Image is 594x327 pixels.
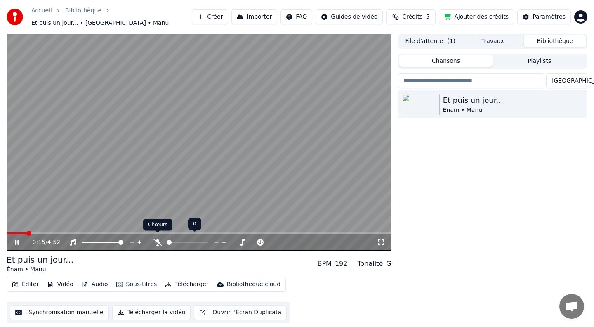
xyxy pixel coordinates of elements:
[227,280,280,289] div: Bibliothèque cloud
[559,294,584,319] a: Ouvrir le chat
[399,55,493,67] button: Chansons
[426,13,430,21] span: 5
[33,238,45,246] span: 0:15
[443,106,584,114] div: Énam • Manu
[44,279,76,290] button: Vidéo
[335,259,348,269] div: 192
[443,95,584,106] div: Et puis un jour...
[143,219,172,231] div: Chœurs
[31,7,192,27] nav: breadcrumb
[10,305,109,320] button: Synchronisation manuelle
[9,279,42,290] button: Éditer
[162,279,212,290] button: Télécharger
[357,259,383,269] div: Tonalité
[280,9,312,24] button: FAQ
[386,259,391,269] div: G
[113,279,160,290] button: Sous-titres
[47,238,60,246] span: 4:52
[533,13,566,21] div: Paramètres
[7,9,23,25] img: youka
[33,238,52,246] div: /
[7,254,73,265] div: Et puis un jour...
[194,305,287,320] button: Ouvrir l'Ecran Duplicata
[231,9,277,24] button: Importer
[7,265,73,274] div: Énam • Manu
[78,279,111,290] button: Audio
[447,37,455,45] span: ( 1 )
[316,9,383,24] button: Guides de vidéo
[517,9,571,24] button: Paramètres
[439,9,514,24] button: Ajouter des crédits
[399,35,462,47] button: File d'attente
[493,55,586,67] button: Playlists
[65,7,101,15] a: Bibliothèque
[402,13,422,21] span: Crédits
[31,7,52,15] a: Accueil
[188,218,201,230] div: 0
[192,9,228,24] button: Créer
[317,259,331,269] div: BPM
[524,35,586,47] button: Bibliothèque
[386,9,436,24] button: Crédits5
[31,19,169,27] span: Et puis un jour... • [GEOGRAPHIC_DATA] • Manu
[462,35,524,47] button: Travaux
[112,305,191,320] button: Télécharger la vidéo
